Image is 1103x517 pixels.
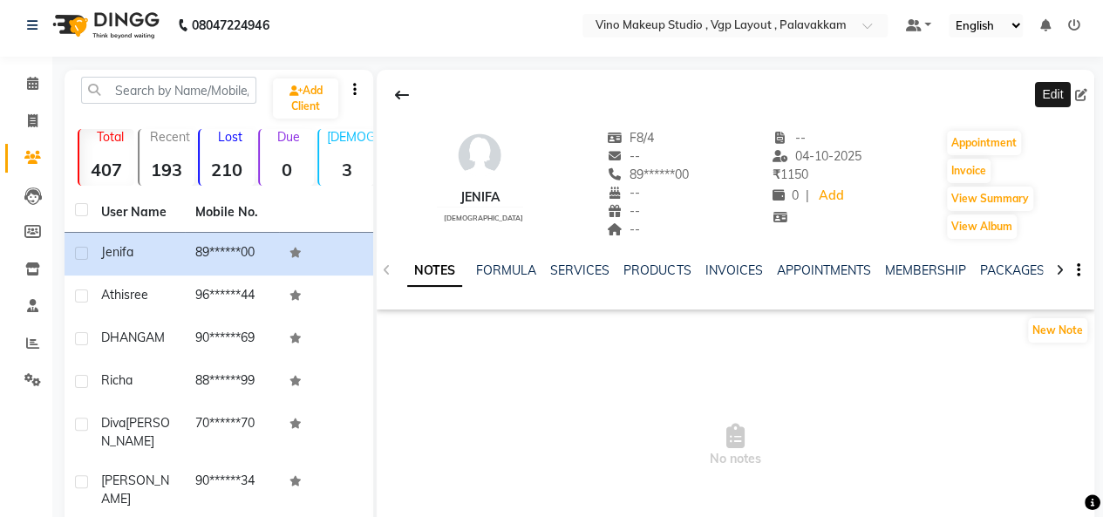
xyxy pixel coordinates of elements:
span: [PERSON_NAME] [101,473,169,507]
span: 0 [773,187,799,203]
span: -- [607,148,640,164]
th: Mobile No. [185,193,279,233]
input: Search by Name/Mobile/Email/Code [81,77,256,104]
a: SERVICES [550,262,609,278]
div: Edit [1035,82,1070,107]
p: [DEMOGRAPHIC_DATA] [326,129,374,145]
button: Appointment [947,131,1021,155]
span: 1150 [773,167,808,182]
span: -- [607,203,640,219]
button: View Album [947,214,1017,239]
span: Athi [101,287,124,303]
strong: 0 [260,159,315,180]
span: Richa [101,372,133,388]
button: Invoice [947,159,991,183]
a: INVOICES [705,262,762,278]
p: Lost [207,129,255,145]
a: PRODUCTS [623,262,691,278]
span: ₹ [773,167,780,182]
span: sree [124,287,148,303]
strong: 210 [200,159,255,180]
img: avatar [453,129,506,181]
span: [DEMOGRAPHIC_DATA] [444,214,523,222]
a: FORMULA [476,262,536,278]
div: Back to Client [384,78,420,112]
strong: 407 [79,159,134,180]
img: logo [44,1,164,50]
p: Recent [146,129,194,145]
a: Add Client [273,78,338,119]
span: 04-10-2025 [773,148,861,164]
span: -- [773,130,806,146]
span: DHANGAM [101,330,165,345]
div: Jenifa [437,188,523,207]
a: APPOINTMENTS [776,262,870,278]
span: F8/4 [607,130,654,146]
p: Due [263,129,315,145]
a: NOTES [407,255,462,287]
th: User Name [91,193,185,233]
span: -- [607,185,640,201]
span: Jenifa [101,244,133,260]
b: 08047224946 [192,1,269,50]
a: Add [816,184,847,208]
span: | [806,187,809,205]
span: [PERSON_NAME] [101,415,170,449]
p: Total [86,129,134,145]
a: MEMBERSHIP [884,262,965,278]
button: View Summary [947,187,1033,211]
span: Diva [101,415,126,431]
strong: 3 [319,159,374,180]
a: PACKAGES [979,262,1044,278]
strong: 193 [140,159,194,180]
span: -- [607,221,640,237]
button: New Note [1028,318,1087,343]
